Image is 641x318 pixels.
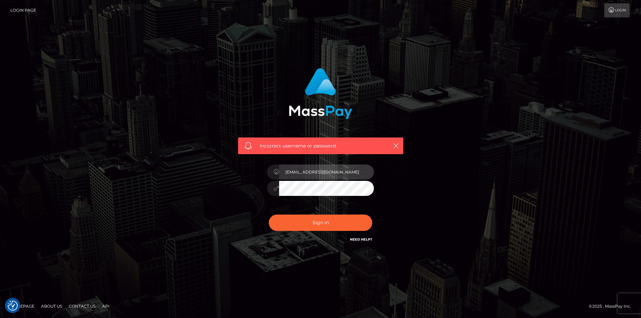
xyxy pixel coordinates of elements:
[10,3,36,17] a: Login Page
[38,301,65,311] a: About Us
[7,301,37,311] a: Homepage
[289,68,352,119] img: MassPay Login
[269,215,372,231] button: Sign in
[350,237,372,242] a: Need Help?
[66,301,98,311] a: Contact Us
[589,303,636,310] div: © 2025 , MassPay Inc.
[99,301,112,311] a: API
[8,301,18,311] img: Revisit consent button
[8,301,18,311] button: Consent Preferences
[604,3,630,17] a: Login
[279,165,374,180] input: Username...
[260,142,382,149] span: Incorrect username or password.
